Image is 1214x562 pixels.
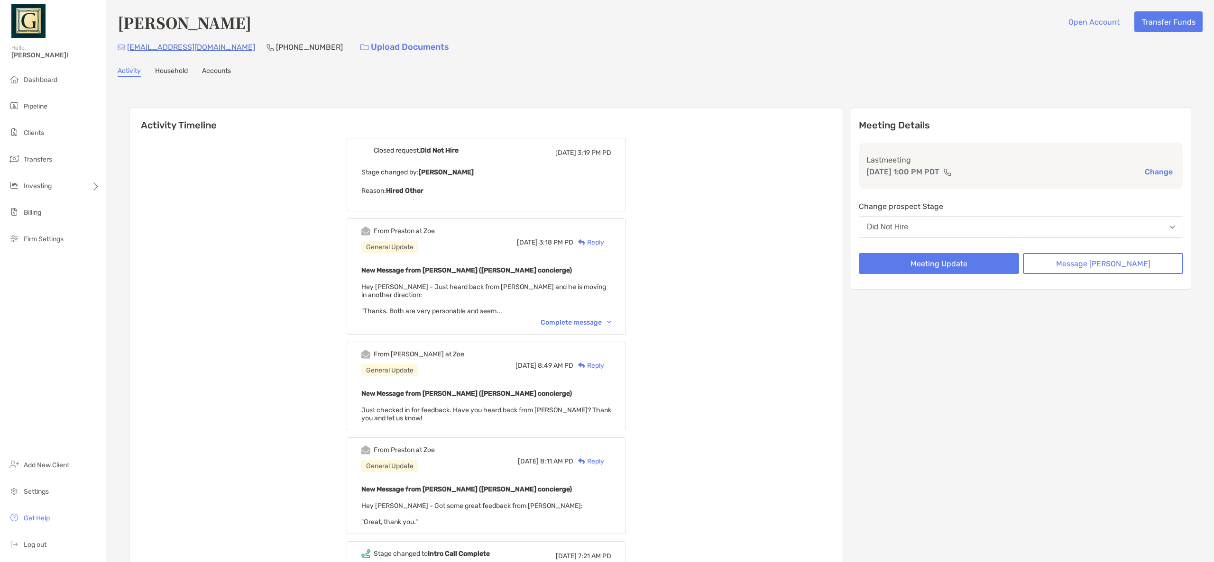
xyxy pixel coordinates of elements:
img: add_new_client icon [9,459,20,470]
div: Complete message [541,318,611,326]
p: [DATE] 1:00 PM PDT [866,166,939,178]
img: button icon [360,44,368,51]
img: dashboard icon [9,73,20,85]
a: Accounts [202,67,231,77]
button: Meeting Update [859,253,1019,274]
p: Last meeting [866,154,1176,166]
b: New Message from [PERSON_NAME] ([PERSON_NAME] concierge) [361,390,572,398]
img: Event icon [361,445,370,454]
p: [PHONE_NUMBER] [276,41,343,53]
div: Did Not Hire [867,223,908,231]
div: General Update [361,364,418,376]
span: [DATE] [555,149,576,157]
span: [DATE] [517,238,538,246]
span: Get Help [24,514,50,522]
img: Open dropdown arrow [1169,226,1175,229]
img: investing icon [9,180,20,191]
span: 7:21 AM PD [578,552,611,560]
span: 8:49 AM PD [538,362,573,370]
span: Settings [24,488,49,496]
img: Event icon [361,227,370,236]
b: New Message from [PERSON_NAME] ([PERSON_NAME] concierge) [361,266,572,274]
span: Clients [24,129,44,137]
b: New Message from [PERSON_NAME] ([PERSON_NAME] concierge) [361,485,572,493]
img: Email Icon [118,45,125,50]
span: [PERSON_NAME]! [11,51,100,59]
img: settings icon [9,485,20,497]
div: Reply [573,237,604,247]
span: 8:11 AM PD [540,457,573,465]
img: Event icon [361,549,370,558]
p: Meeting Details [859,119,1183,131]
img: get-help icon [9,512,20,523]
span: Firm Settings [24,235,64,243]
div: From Preston at Zoe [374,446,435,454]
p: [EMAIL_ADDRESS][DOMAIN_NAME] [127,41,255,53]
img: firm-settings icon [9,233,20,244]
button: Transfer Funds [1134,11,1203,32]
img: Reply icon [578,363,585,369]
button: Change [1142,167,1176,177]
h4: [PERSON_NAME] [118,11,251,33]
img: communication type [943,168,952,176]
h6: Activity Timeline [129,108,843,131]
b: [PERSON_NAME] [419,168,474,176]
span: Investing [24,182,52,190]
img: Event icon [361,146,370,155]
b: Hired Other [386,187,423,195]
a: Upload Documents [354,37,455,57]
span: 3:19 PM PD [578,149,611,157]
button: Message [PERSON_NAME] [1023,253,1183,274]
span: Just checked in for feedback. Have you heard back from [PERSON_NAME]? Thank you and let us know! [361,406,611,422]
img: Phone Icon [267,44,274,51]
div: Stage changed to [374,550,490,558]
span: Dashboard [24,76,57,84]
div: From Preston at Zoe [374,227,435,235]
span: Log out [24,541,46,549]
p: Reason: [361,185,611,197]
img: Zoe Logo [11,4,46,38]
div: General Update [361,460,418,472]
img: pipeline icon [9,100,20,111]
span: Hey [PERSON_NAME] - Got some great feedback from [PERSON_NAME]: "Great, thank you." [361,502,583,526]
span: Pipeline [24,102,47,110]
span: [DATE] [518,457,539,465]
img: clients icon [9,127,20,138]
span: 3:18 PM PD [539,238,573,246]
img: transfers icon [9,153,20,164]
button: Did Not Hire [859,216,1183,238]
span: Billing [24,208,41,217]
span: Hey [PERSON_NAME] - Just heard back from [PERSON_NAME] and he is moving in another direction: "Th... [361,283,606,315]
a: Activity [118,67,141,77]
a: Household [155,67,188,77]
span: [DATE] [515,362,536,370]
span: Transfers [24,155,52,163]
p: Stage changed by: [361,166,611,178]
img: logout icon [9,538,20,550]
b: Intro Call Complete [428,550,490,558]
img: Chevron icon [607,321,611,324]
div: From [PERSON_NAME] at Zoe [374,350,464,358]
img: Reply icon [578,458,585,464]
img: billing icon [9,206,20,218]
div: General Update [361,241,418,253]
img: Event icon [361,350,370,359]
div: Reply [573,456,604,466]
img: Reply icon [578,239,585,245]
div: Reply [573,361,604,371]
button: Open Account [1061,11,1127,32]
p: Change prospect Stage [859,200,1183,212]
span: Add New Client [24,461,69,469]
span: [DATE] [556,552,577,560]
b: Did Not Hire [420,146,459,154]
div: Closed request, [374,146,459,154]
